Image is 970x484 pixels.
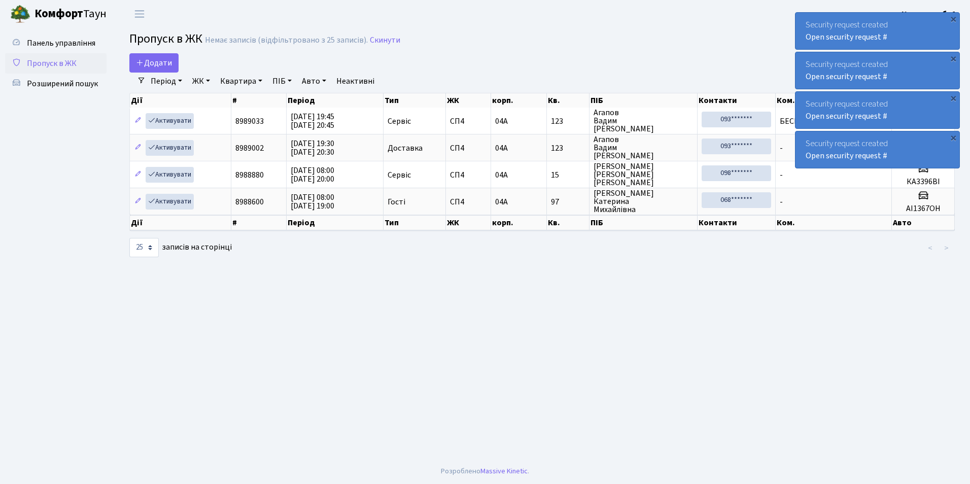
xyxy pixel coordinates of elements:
th: ЖК [446,215,491,230]
div: × [948,93,958,103]
span: - [780,143,783,154]
span: 04А [495,196,508,208]
div: × [948,132,958,143]
th: ПІБ [590,215,698,230]
span: - [780,169,783,181]
a: Пропуск в ЖК [5,53,107,74]
span: Сервіс [388,171,411,179]
span: Сервіс [388,117,411,125]
div: Розроблено . [441,466,529,477]
div: Немає записів (відфільтровано з 25 записів). [205,36,368,45]
b: Комфорт [34,6,83,22]
a: Активувати [146,167,194,183]
a: Активувати [146,113,194,129]
span: Пропуск в ЖК [129,30,202,48]
span: СП4 [450,171,487,179]
th: Контакти [698,93,776,108]
span: 04А [495,116,508,127]
select: записів на сторінці [129,238,159,257]
a: Період [147,73,186,90]
a: Авто [298,73,330,90]
span: Таун [34,6,107,23]
span: [PERSON_NAME] [PERSON_NAME] [PERSON_NAME] [594,162,693,187]
h5: АІ1367ОН [896,204,950,214]
span: СП4 [450,198,487,206]
th: # [231,215,287,230]
a: Massive Kinetic [480,466,528,476]
span: Пропуск в ЖК [27,58,77,69]
span: Агапов Вадим [PERSON_NAME] [594,135,693,160]
a: Open security request # [806,150,887,161]
span: 8988600 [235,196,264,208]
div: Security request created [795,13,959,49]
span: 97 [551,198,585,206]
span: 04А [495,169,508,181]
span: 8989002 [235,143,264,154]
th: Дії [130,93,231,108]
th: Період [287,93,384,108]
span: БЕСПЯТІН [PERSON_NAME] [780,116,880,127]
a: ПІБ [268,73,296,90]
a: Скинути [370,36,400,45]
label: записів на сторінці [129,238,232,257]
a: Open security request # [806,111,887,122]
a: Панель управління [5,33,107,53]
span: Доставка [388,144,423,152]
span: [DATE] 08:00 [DATE] 19:00 [291,192,334,212]
th: Тип [384,215,446,230]
a: ЖК [188,73,214,90]
a: Консьєрж б. 4. [902,8,958,20]
span: 123 [551,117,585,125]
span: 123 [551,144,585,152]
th: Період [287,215,384,230]
a: Розширений пошук [5,74,107,94]
span: СП4 [450,117,487,125]
div: Security request created [795,131,959,168]
div: × [948,53,958,63]
th: корп. [491,215,547,230]
th: Ком. [776,93,892,108]
span: 15 [551,171,585,179]
a: Активувати [146,194,194,210]
th: # [231,93,287,108]
h5: КА3396ВІ [896,177,950,187]
th: Тип [384,93,446,108]
div: × [948,14,958,24]
th: ПІБ [590,93,698,108]
a: Неактивні [332,73,378,90]
th: Кв. [547,93,590,108]
a: Квартира [216,73,266,90]
a: Open security request # [806,31,887,43]
span: Панель управління [27,38,95,49]
th: Дії [130,215,231,230]
th: Ком. [776,215,892,230]
span: Додати [136,57,172,68]
a: Додати [129,53,179,73]
span: [DATE] 19:30 [DATE] 20:30 [291,138,334,158]
div: Security request created [795,92,959,128]
span: [DATE] 19:45 [DATE] 20:45 [291,111,334,131]
span: 8988880 [235,169,264,181]
span: Гості [388,198,405,206]
span: [PERSON_NAME] Катерина Михайлівна [594,189,693,214]
th: ЖК [446,93,491,108]
b: Консьєрж б. 4. [902,9,958,20]
span: Розширений пошук [27,78,98,89]
th: корп. [491,93,547,108]
button: Переключити навігацію [127,6,152,22]
th: Контакти [698,215,776,230]
div: Security request created [795,52,959,89]
span: [DATE] 08:00 [DATE] 20:00 [291,165,334,185]
span: 8989033 [235,116,264,127]
img: logo.png [10,4,30,24]
a: Open security request # [806,71,887,82]
span: СП4 [450,144,487,152]
span: Агапов Вадим [PERSON_NAME] [594,109,693,133]
th: Кв. [547,215,590,230]
th: Авто [892,215,955,230]
span: - [780,196,783,208]
a: Активувати [146,140,194,156]
span: 04А [495,143,508,154]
